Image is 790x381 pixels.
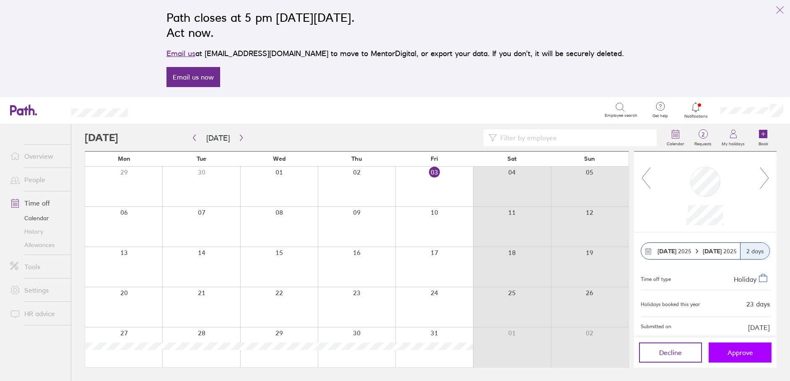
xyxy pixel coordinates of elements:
[3,305,71,322] a: HR advice
[118,155,130,162] span: Mon
[273,155,286,162] span: Wed
[728,349,753,356] span: Approve
[734,275,756,283] span: Holiday
[689,139,717,147] label: Requests
[689,131,717,138] span: 2
[657,247,676,255] strong: [DATE]
[166,48,624,59] p: at [EMAIL_ADDRESS][DOMAIN_NAME] to move to MentorDigital, or export your data. If you don’t, it w...
[703,247,723,255] strong: [DATE]
[497,130,652,146] input: Filter by employee
[639,342,702,363] button: Decline
[507,155,517,162] span: Sat
[641,324,671,331] span: Submitted on
[703,248,737,255] span: 2025
[151,106,172,113] div: Search
[351,155,362,162] span: Thu
[584,155,595,162] span: Sun
[662,124,689,151] a: Calendar
[3,195,71,211] a: Time off
[3,148,71,165] a: Overview
[166,10,624,40] h2: Path closes at 5 pm [DATE][DATE]. Act now.
[166,67,220,87] a: Email us now
[657,248,691,255] span: 2025
[709,342,772,363] button: Approve
[647,113,674,118] span: Get help
[3,225,71,238] a: History
[200,131,236,145] button: [DATE]
[3,258,71,275] a: Tools
[641,273,671,283] div: Time off type
[166,49,195,58] a: Email us
[748,324,770,331] span: [DATE]
[682,114,709,119] span: Notifications
[717,139,750,147] label: My holidays
[641,301,700,307] div: Holidays booked this year
[754,139,773,147] label: Book
[605,113,637,118] span: Employee search
[431,155,438,162] span: Fri
[3,238,71,252] a: Allowances
[659,349,682,356] span: Decline
[750,124,777,151] a: Book
[717,124,750,151] a: My holidays
[3,282,71,299] a: Settings
[689,124,717,151] a: 2Requests
[662,139,689,147] label: Calendar
[197,155,206,162] span: Tue
[3,171,71,188] a: People
[740,243,769,259] div: 2 days
[3,211,71,225] a: Calendar
[746,300,770,308] div: 23 days
[682,101,709,119] a: Notifications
